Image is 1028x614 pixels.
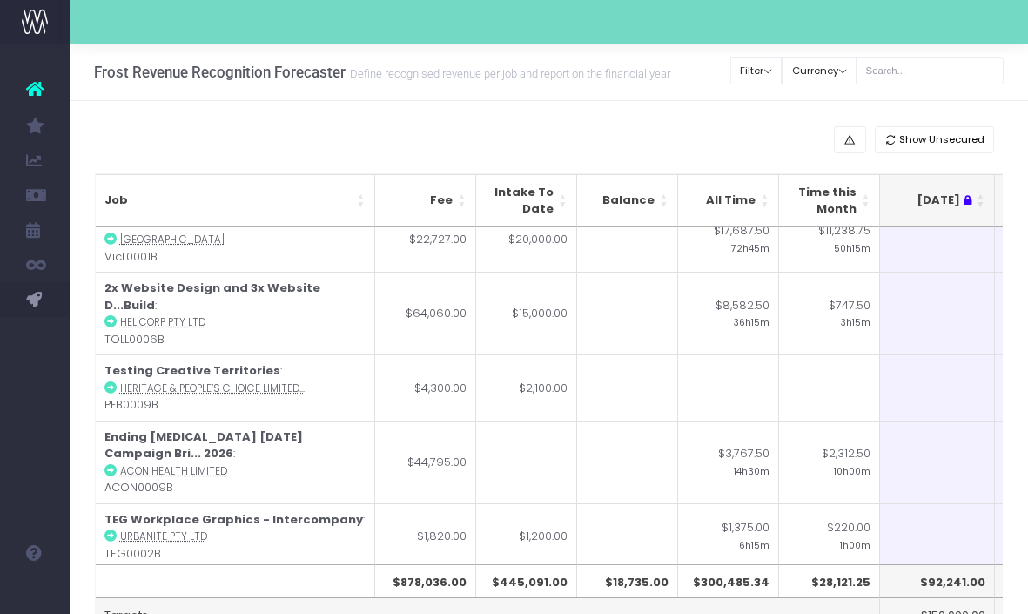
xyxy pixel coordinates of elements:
th: Fee: activate to sort column ascending [375,174,476,227]
td: $4,300.00 [375,354,476,421]
small: 1h00m [840,536,870,552]
abbr: Helicorp Pty Ltd [120,315,205,329]
th: $445,091.00 [476,564,577,597]
td: : TOLL0006B [96,272,375,354]
td: $20,000.00 [476,206,577,272]
td: $1,375.00 [678,503,779,570]
input: Search... [856,57,1004,84]
td: $1,820.00 [375,503,476,570]
th: Job: activate to sort column ascending [96,174,375,227]
abbr: Urbanite Pty Ltd [120,530,207,543]
abbr: Vic Lake [120,233,225,246]
td: $44,795.00 [375,421,476,503]
th: Intake To Date: activate to sort column ascending [476,174,577,227]
button: Show Unsecured [875,126,995,153]
td: $3,767.50 [678,421,779,503]
th: $300,485.34 [678,564,779,597]
td: $2,312.50 [779,421,880,503]
small: 50h15m [834,240,870,255]
td: $747.50 [779,272,880,354]
td: $2,100.00 [476,354,577,421]
th: All Time: activate to sort column ascending [678,174,779,227]
th: $18,735.00 [577,564,678,597]
th: $878,036.00 [375,564,476,597]
small: 72h45m [731,240,769,255]
td: : PFB0009B [96,354,375,421]
img: images/default_profile_image.png [22,579,48,605]
button: Currency [782,57,857,84]
td: $17,687.50 [678,206,779,272]
th: $28,121.25 [779,564,880,597]
small: Define recognised revenue per job and report on the financial year [346,64,670,81]
th: Balance: activate to sort column ascending [577,174,678,227]
td: : TEG0002B [96,503,375,570]
small: 6h15m [739,536,769,552]
th: Time this Month: activate to sort column ascending [779,174,880,227]
td: $11,238.75 [779,206,880,272]
td: $1,200.00 [476,503,577,570]
small: 3h15m [840,314,870,329]
th: $92,241.00 [880,564,995,597]
th: Jun 25 : activate to sort column ascending [880,174,995,227]
h3: Frost Revenue Recognition Forecaster [94,64,670,81]
td: $15,000.00 [476,272,577,354]
button: Filter [730,57,783,84]
td: $220.00 [779,503,880,570]
strong: Testing Creative Territories [104,362,280,379]
abbr: ACON Health Limited [120,464,227,478]
span: Show Unsecured [899,132,984,147]
td: : ACON0009B [96,421,375,503]
small: 36h15m [733,314,769,329]
td: $64,060.00 [375,272,476,354]
small: 14h30m [734,462,769,478]
strong: Ending [MEDICAL_DATA] [DATE] Campaign Bri... 2026 [104,428,303,462]
abbr: Heritage & People’s Choice Limited [120,381,305,395]
td: $22,727.00 [375,206,476,272]
strong: TEG Workplace Graphics - Intercompany [104,511,363,528]
small: 10h00m [834,462,870,478]
strong: 2x Website Design and 3x Website D...Build [104,280,320,314]
td: : VicL0001B [96,206,375,272]
td: $8,582.50 [678,272,779,354]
